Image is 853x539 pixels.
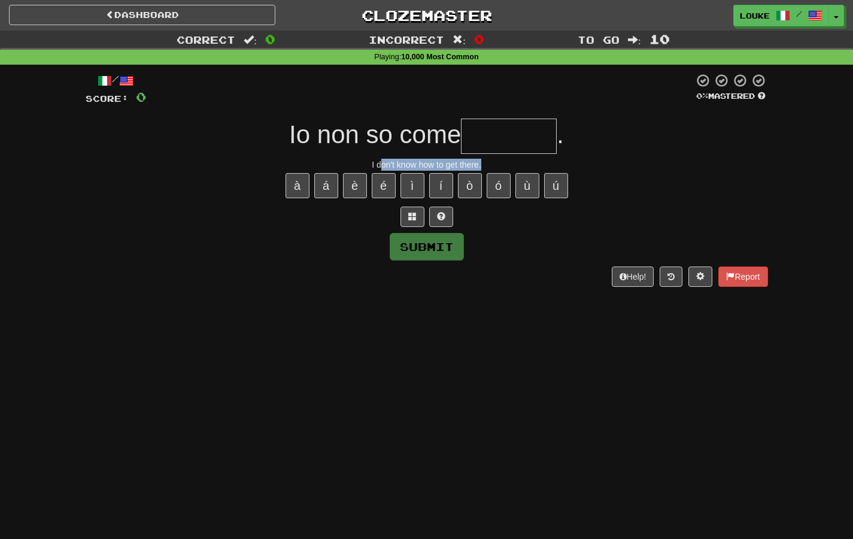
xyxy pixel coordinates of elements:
[733,5,829,26] a: Louke /
[694,91,768,102] div: Mastered
[286,173,309,198] button: à
[86,159,768,171] div: I don't know how to get there.
[740,10,770,21] span: Louke
[86,93,129,104] span: Score:
[796,10,802,18] span: /
[401,53,478,61] strong: 10,000 Most Common
[289,120,461,149] span: Io non so come
[487,173,511,198] button: ó
[718,267,767,287] button: Report
[660,267,682,287] button: Round history (alt+y)
[390,233,464,261] button: Submit
[9,5,275,25] a: Dashboard
[343,173,367,198] button: è
[429,207,453,227] button: Single letter hint - you only get 1 per sentence and score half the points! alt+h
[458,173,482,198] button: ò
[612,267,654,287] button: Help!
[400,173,424,198] button: ì
[136,89,146,104] span: 0
[177,34,235,46] span: Correct
[628,35,641,45] span: :
[400,207,424,227] button: Switch sentence to multiple choice alt+p
[293,5,560,26] a: Clozemaster
[578,34,620,46] span: To go
[544,173,568,198] button: ú
[86,73,146,88] div: /
[557,120,564,149] span: .
[696,91,708,101] span: 0 %
[372,173,396,198] button: é
[649,32,670,46] span: 10
[429,173,453,198] button: í
[314,173,338,198] button: á
[474,32,484,46] span: 0
[515,173,539,198] button: ù
[265,32,275,46] span: 0
[453,35,466,45] span: :
[369,34,444,46] span: Incorrect
[244,35,257,45] span: :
